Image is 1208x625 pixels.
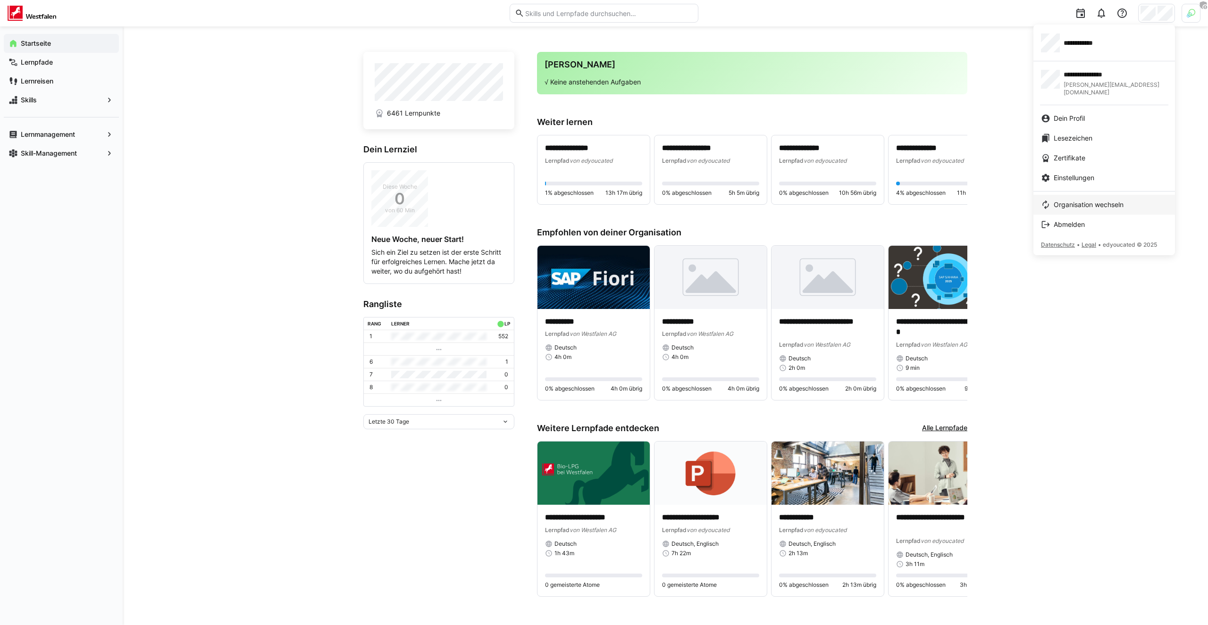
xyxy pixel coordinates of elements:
[1054,173,1094,183] span: Einstellungen
[1054,220,1085,229] span: Abmelden
[1064,81,1167,96] span: [PERSON_NAME][EMAIL_ADDRESS][DOMAIN_NAME]
[1054,114,1085,123] span: Dein Profil
[1082,241,1096,248] span: Legal
[1098,241,1101,248] span: •
[1077,241,1080,248] span: •
[1054,153,1085,163] span: Zertifikate
[1054,133,1092,143] span: Lesezeichen
[1041,241,1075,248] span: Datenschutz
[1103,241,1157,248] span: edyoucated © 2025
[1054,200,1124,209] span: Organisation wechseln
